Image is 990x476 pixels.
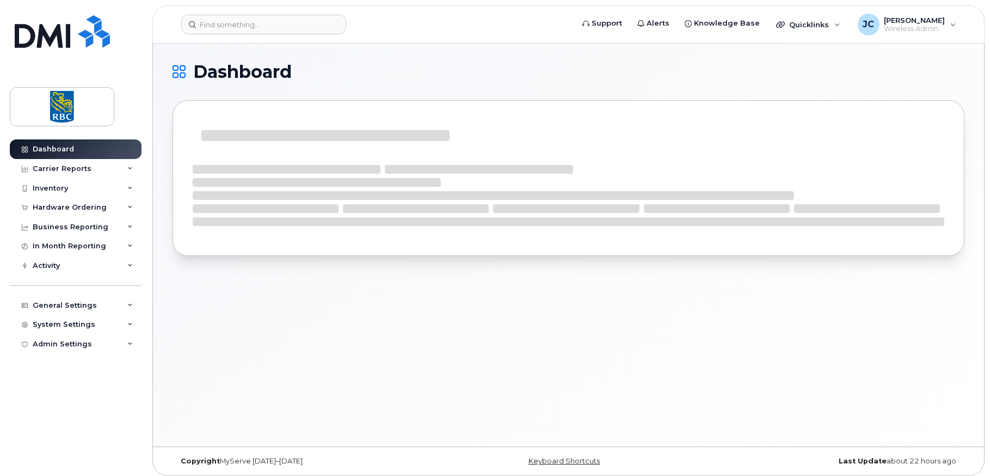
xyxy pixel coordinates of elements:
[528,457,600,465] a: Keyboard Shortcuts
[181,457,220,465] strong: Copyright
[700,457,964,466] div: about 22 hours ago
[173,457,436,466] div: MyServe [DATE]–[DATE]
[839,457,887,465] strong: Last Update
[193,64,292,80] span: Dashboard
